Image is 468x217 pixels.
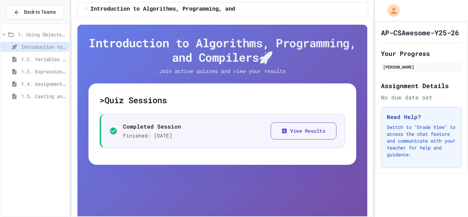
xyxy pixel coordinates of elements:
div: My Account [380,3,402,19]
h5: > Quiz Sessions [100,95,345,106]
h2: Assignment Details [381,81,462,91]
span: Back to Teams [24,9,56,16]
p: Finished: [DATE] [123,132,181,140]
span: 1.4. Assignment and Input [21,80,66,87]
span: 1.3. Expressions and Output [New] [21,68,66,75]
button: View Results [271,122,336,140]
h1: AP-CSAwesome-Y25-26 [381,28,459,37]
span: 1.5. Casting and Ranges of Values [21,93,66,100]
p: Join active quizzes and view your results [145,67,299,75]
h2: Your Progress [381,49,462,58]
span: 1. Using Objects and Methods [18,31,66,38]
button: Back to Teams [6,5,64,20]
span: Introduction to Algorithms, Programming, and Compilers [21,43,66,50]
iframe: chat widget [439,190,461,210]
p: Switch to "Grade View" to access the chat feature and communicate with your teacher for help and ... [387,124,456,158]
span: Introduction to Algorithms, Programming, and Compilers [90,5,268,13]
span: 1.2. Variables and Data Types [21,56,66,63]
div: No due date set [381,93,462,101]
h4: Introduction to Algorithms, Programming, and Compilers 🚀 [88,36,357,64]
p: Completed Session [123,122,181,131]
iframe: chat widget [411,160,461,189]
h3: Need Help? [387,113,456,121]
div: [PERSON_NAME] [383,64,460,70]
span: / [85,7,88,12]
